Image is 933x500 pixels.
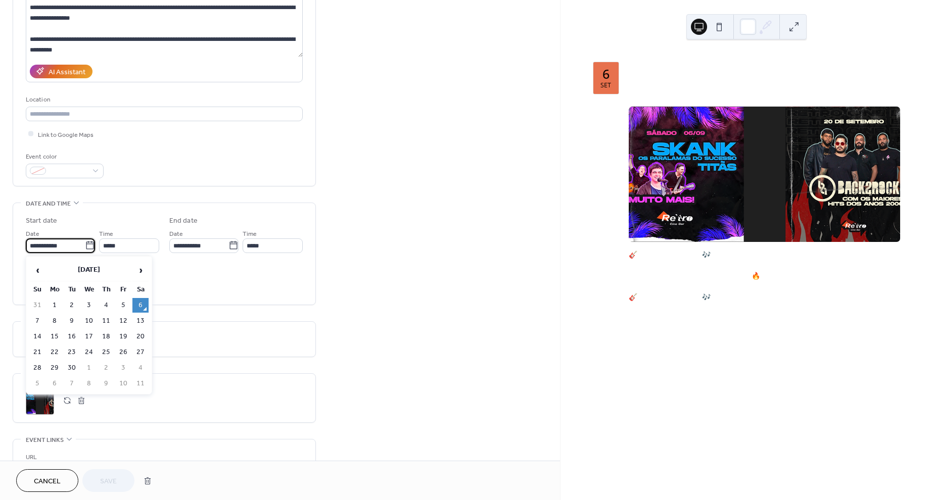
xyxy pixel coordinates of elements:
td: 2 [64,298,80,313]
td: 4 [98,298,114,313]
div: 6 [602,68,610,80]
span: Event links [26,435,64,445]
span: › [133,260,148,280]
div: AI Assistant [49,67,85,77]
td: 3 [115,361,131,375]
div: URL [26,452,301,463]
span: ‹ [30,260,45,280]
th: Sa [132,282,149,297]
button: Cancel [16,469,78,492]
td: 24 [81,345,97,360]
td: 21 [29,345,45,360]
td: 10 [81,314,97,328]
td: 1 [46,298,63,313]
span: Date [26,228,39,239]
th: Tu [64,282,80,297]
span: - [659,89,661,102]
span: Link to Google Maps [38,129,94,140]
span: Time [243,228,257,239]
button: AI Assistant [30,65,92,78]
td: 10 [115,376,131,391]
span: Cancel [34,476,61,487]
td: 9 [98,376,114,391]
div: Start date [26,216,57,226]
td: 14 [29,329,45,344]
td: 5 [115,298,131,313]
td: 22 [46,345,63,360]
td: 7 [29,314,45,328]
td: 11 [132,376,149,391]
div: set [600,82,611,89]
div: ; [26,386,54,415]
td: 8 [81,376,97,391]
td: 30 [64,361,80,375]
td: 1 [81,361,97,375]
div: Location [26,94,301,105]
td: 31 [29,298,45,313]
td: 20 [132,329,149,344]
td: 11 [98,314,114,328]
td: 18 [98,329,114,344]
td: 2 [98,361,114,375]
th: Mo [46,282,63,297]
td: 26 [115,345,131,360]
td: 4 [132,361,149,375]
td: 17 [81,329,97,344]
div: 🎸 SÁBADO – 06/SET 🎶 O Retro Cine Bar recebe a incrível Banda Maquinarama com um tributo eletrizan... [629,249,900,366]
span: Time [99,228,113,239]
td: 15 [46,329,63,344]
span: Date [169,228,183,239]
td: 9 [64,314,80,328]
td: 23 [64,345,80,360]
td: 16 [64,329,80,344]
td: 27 [132,345,149,360]
div: ​ [629,77,637,89]
td: 19 [115,329,131,344]
span: [DATE] [641,77,663,89]
td: 28 [29,361,45,375]
th: Th [98,282,114,297]
span: Date and time [26,198,71,209]
td: 8 [46,314,63,328]
div: Event color [26,152,102,162]
td: 12 [115,314,131,328]
th: We [81,282,97,297]
span: 12:00 [641,89,659,102]
td: 25 [98,345,114,360]
th: [DATE] [46,260,131,281]
th: Fr [115,282,131,297]
td: 6 [46,376,63,391]
td: 7 [64,376,80,391]
td: 13 [132,314,149,328]
div: MAQUINARAMA 06/06 - BACK 2 ROCK 20/09 [629,60,900,72]
td: 6 [132,298,149,313]
div: End date [169,216,198,226]
td: 29 [46,361,63,375]
span: 13:00 [661,89,678,102]
th: Su [29,282,45,297]
div: ​ [629,89,637,102]
td: 3 [81,298,97,313]
td: 5 [29,376,45,391]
